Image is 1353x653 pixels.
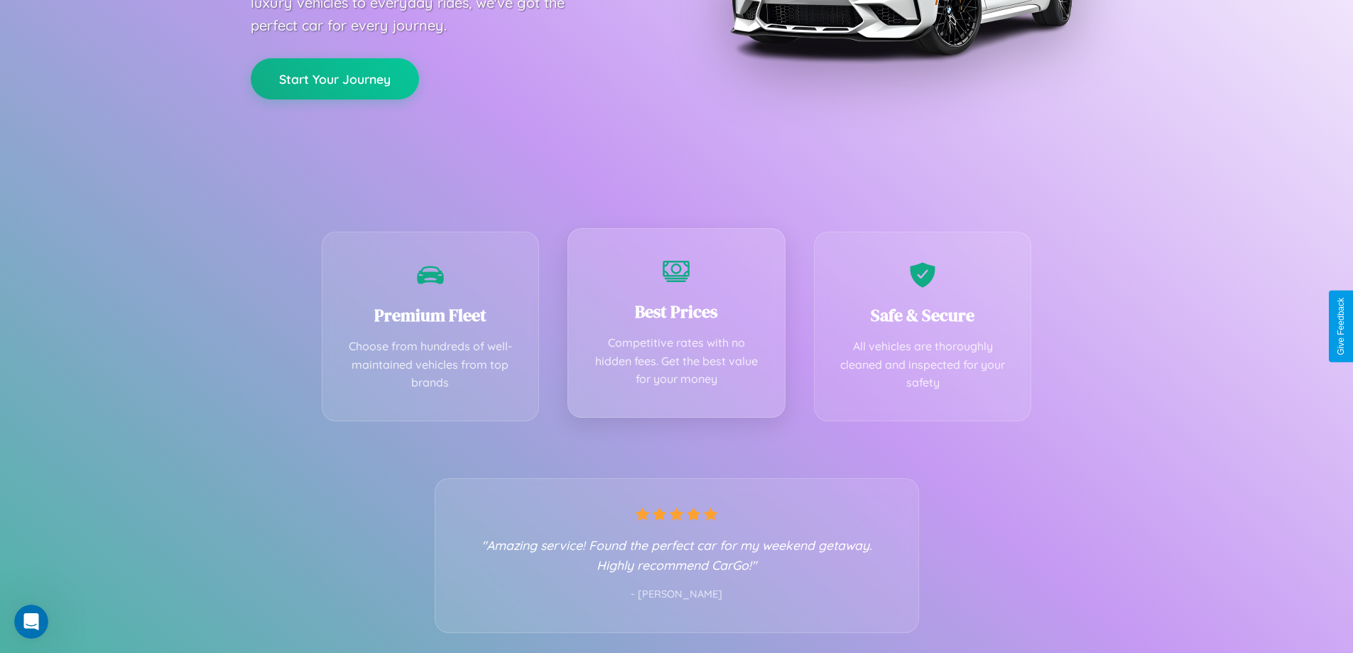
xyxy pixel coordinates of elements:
h3: Best Prices [589,300,764,323]
h3: Premium Fleet [344,303,518,327]
p: Competitive rates with no hidden fees. Get the best value for your money [589,334,764,389]
div: Give Feedback [1336,298,1346,355]
p: "Amazing service! Found the perfect car for my weekend getaway. Highly recommend CarGo!" [464,535,890,575]
h3: Safe & Secure [836,303,1010,327]
button: Start Your Journey [251,58,419,99]
p: - [PERSON_NAME] [464,585,890,604]
p: All vehicles are thoroughly cleaned and inspected for your safety [836,338,1010,392]
p: Choose from hundreds of well-maintained vehicles from top brands [344,338,518,392]
iframe: Intercom live chat [14,605,48,639]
